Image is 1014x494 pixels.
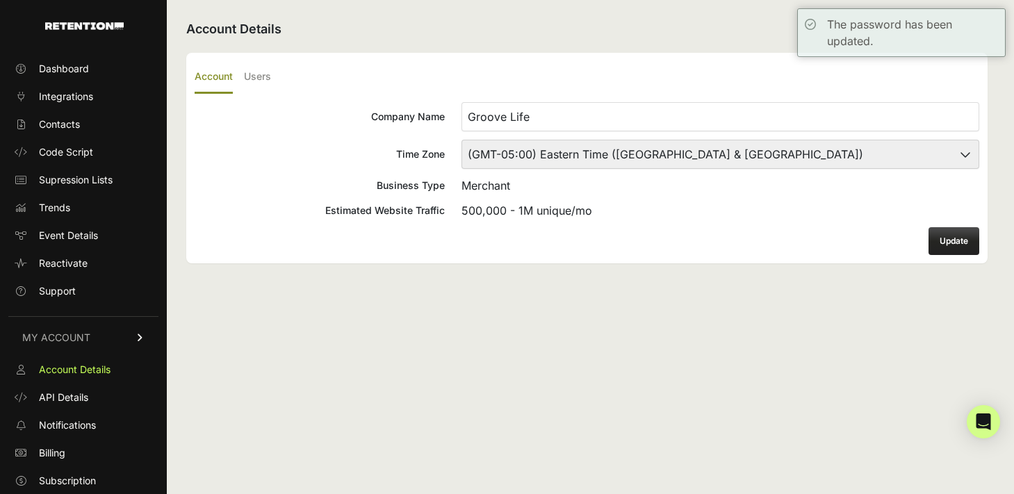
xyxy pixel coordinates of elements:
[8,224,158,247] a: Event Details
[39,62,89,76] span: Dashboard
[461,102,979,131] input: Company Name
[195,147,445,161] div: Time Zone
[39,229,98,242] span: Event Details
[39,117,80,131] span: Contacts
[22,331,90,345] span: MY ACCOUNT
[8,359,158,381] a: Account Details
[967,405,1000,438] div: Open Intercom Messenger
[8,58,158,80] a: Dashboard
[8,252,158,274] a: Reactivate
[39,363,111,377] span: Account Details
[8,316,158,359] a: MY ACCOUNT
[8,141,158,163] a: Code Script
[461,140,979,169] select: Time Zone
[39,90,93,104] span: Integrations
[39,173,113,187] span: Supression Lists
[39,390,88,404] span: API Details
[39,145,93,159] span: Code Script
[8,470,158,492] a: Subscription
[39,256,88,270] span: Reactivate
[929,227,979,255] button: Update
[8,386,158,409] a: API Details
[8,442,158,464] a: Billing
[195,179,445,192] div: Business Type
[39,418,96,432] span: Notifications
[8,169,158,191] a: Supression Lists
[39,474,96,488] span: Subscription
[461,177,979,194] div: Merchant
[39,446,65,460] span: Billing
[8,113,158,135] a: Contacts
[827,16,998,49] div: The password has been updated.
[461,202,979,219] div: 500,000 - 1M unique/mo
[8,197,158,219] a: Trends
[195,110,445,124] div: Company Name
[195,204,445,217] div: Estimated Website Traffic
[195,61,233,94] label: Account
[39,284,76,298] span: Support
[45,22,124,30] img: Retention.com
[186,19,988,39] h2: Account Details
[8,414,158,436] a: Notifications
[244,61,271,94] label: Users
[8,280,158,302] a: Support
[8,85,158,108] a: Integrations
[39,201,70,215] span: Trends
